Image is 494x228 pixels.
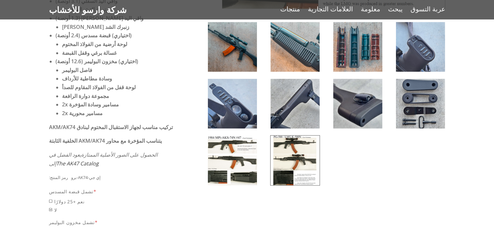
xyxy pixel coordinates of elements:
[49,124,173,131] font: تركيب مناسب لجهاز الاستقبال المختوم لبنادق AKM/AK74
[62,110,103,117] font: 2x مسامير محورية
[62,92,109,100] font: مجموعة دوارة الرافعة
[208,136,257,185] img: أثاث نموذجي لبندقية AK-74 الألمانية الشرقية
[49,151,81,158] font: يعود الفضل في
[49,188,94,195] font: تشمل قبضة المسدس
[271,79,320,128] img: أثاث نموذجي لبندقية AK-74 الألمانية الشرقية
[62,23,129,30] font: زنبرك الشد [PERSON_NAME]
[56,160,99,167] a: The AK47 Catalog
[208,79,257,128] img: أثاث نموذجي لبندقية AK-74 الألمانية الشرقية
[388,5,403,13] a: يبحث
[62,49,117,56] font: غسالة برغي وقفل القبضة
[62,84,136,91] font: لوحة قفل من الفولاذ المقاوم للصدأ
[49,137,162,144] font: يتناسب المؤخرة مع محاور AKM/AK74 الخلفية الثابتة
[280,5,300,13] a: منتجات
[49,219,95,225] font: تشمل مخزون البوليمر
[56,15,144,22] font: واقي اليد [PERSON_NAME] (1.3 أونصة)
[361,5,380,13] a: معلومة
[396,79,445,128] img: أثاث نموذجي لبندقية AK-74 الألمانية الشرقية
[62,75,112,82] font: وسادة مطاطية للأرداف
[411,5,445,13] a: عربة التسوق
[49,174,68,180] font: رمز المنتج:
[56,58,138,65] font: (اختياري) مخزون البوليمر (12.6 أونصة)
[271,136,320,185] img: أثاث نموذجي لبندقية AK-74 الألمانية الشرقية
[49,4,127,16] font: شركة وارسو للأخشاب
[71,174,101,180] font: إي جي-AK74-برو
[54,207,57,213] font: لا
[54,198,84,205] font: نعم +25 دولارًا
[62,66,92,74] font: فاصل البوليمر
[49,151,158,167] font: الحصول على الصور الأصلية الممتازة إلى
[333,22,382,72] img: أثاث نموذجي لبندقية AK-74 الألمانية الشرقية
[308,5,353,13] a: العلامات التجارية
[62,101,119,108] font: 2x مسامير وسادة المؤخرة
[208,22,257,72] img: أثاث نموذجي لبندقية AK-74 الألمانية الشرقية
[333,79,382,128] img: أثاث نموذجي لبندقية AK-74 الألمانية الشرقية
[396,22,445,72] img: أثاث نموذجي لبندقية AK-74 الألمانية الشرقية
[56,32,132,39] font: (اختياري) قبضة مسدس (2.4 أونصة)
[62,41,127,48] font: لوحة أرضية من الفولاذ المختوم
[271,22,320,72] img: أثاث نموذجي لبندقية AK-74 الألمانية الشرقية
